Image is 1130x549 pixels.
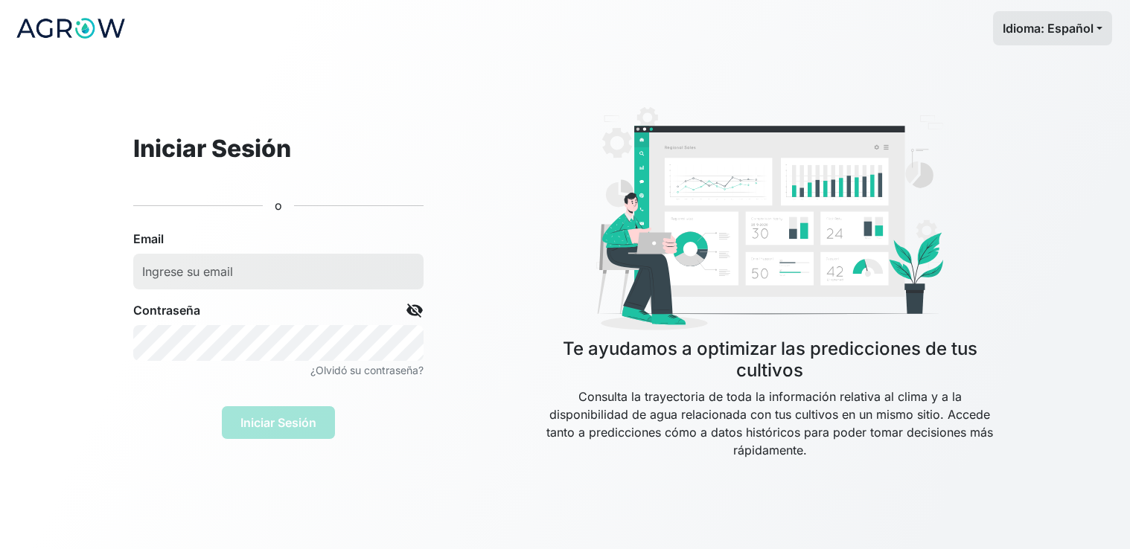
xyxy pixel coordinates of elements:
p: Consulta la trayectoria de toda la información relativa al clima y a la disponibilidad de agua re... [543,388,997,495]
input: Ingrese su email [133,254,424,289]
label: Contraseña [133,301,200,319]
button: Idioma: Español [993,11,1112,45]
span: visibility_off [406,301,424,319]
p: o [275,196,282,214]
img: logo [15,10,127,47]
label: Email [133,230,164,248]
h4: Te ayudamos a optimizar las predicciones de tus cultivos [543,338,997,382]
small: ¿Olvidó su contraseña? [310,364,424,376]
h2: Iniciar Sesión [133,135,424,163]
